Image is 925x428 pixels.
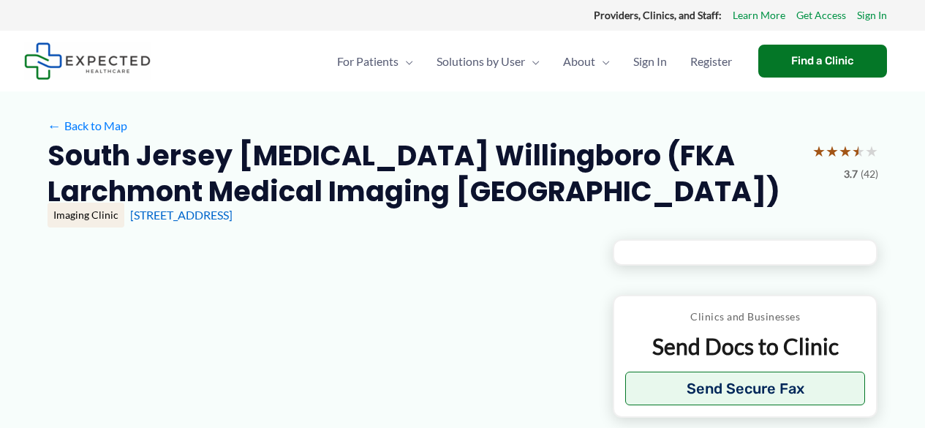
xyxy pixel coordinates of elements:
[525,36,540,87] span: Menu Toggle
[690,36,732,87] span: Register
[844,165,858,184] span: 3.7
[812,138,826,165] span: ★
[625,332,866,361] p: Send Docs to Clinic
[758,45,887,78] a: Find a Clinic
[425,36,551,87] a: Solutions by UserMenu Toggle
[796,6,846,25] a: Get Access
[48,115,127,137] a: ←Back to Map
[399,36,413,87] span: Menu Toggle
[594,9,722,21] strong: Providers, Clinics, and Staff:
[852,138,865,165] span: ★
[622,36,679,87] a: Sign In
[337,36,399,87] span: For Patients
[861,165,878,184] span: (42)
[325,36,425,87] a: For PatientsMenu Toggle
[625,372,866,405] button: Send Secure Fax
[24,42,151,80] img: Expected Healthcare Logo - side, dark font, small
[325,36,744,87] nav: Primary Site Navigation
[551,36,622,87] a: AboutMenu Toggle
[733,6,785,25] a: Learn More
[48,203,124,228] div: Imaging Clinic
[563,36,595,87] span: About
[826,138,839,165] span: ★
[839,138,852,165] span: ★
[857,6,887,25] a: Sign In
[865,138,878,165] span: ★
[48,119,61,132] span: ←
[625,307,866,326] p: Clinics and Businesses
[679,36,744,87] a: Register
[130,208,233,222] a: [STREET_ADDRESS]
[595,36,610,87] span: Menu Toggle
[48,138,801,210] h2: South Jersey [MEDICAL_DATA] Willingboro (FKA Larchmont Medical Imaging [GEOGRAPHIC_DATA])
[633,36,667,87] span: Sign In
[437,36,525,87] span: Solutions by User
